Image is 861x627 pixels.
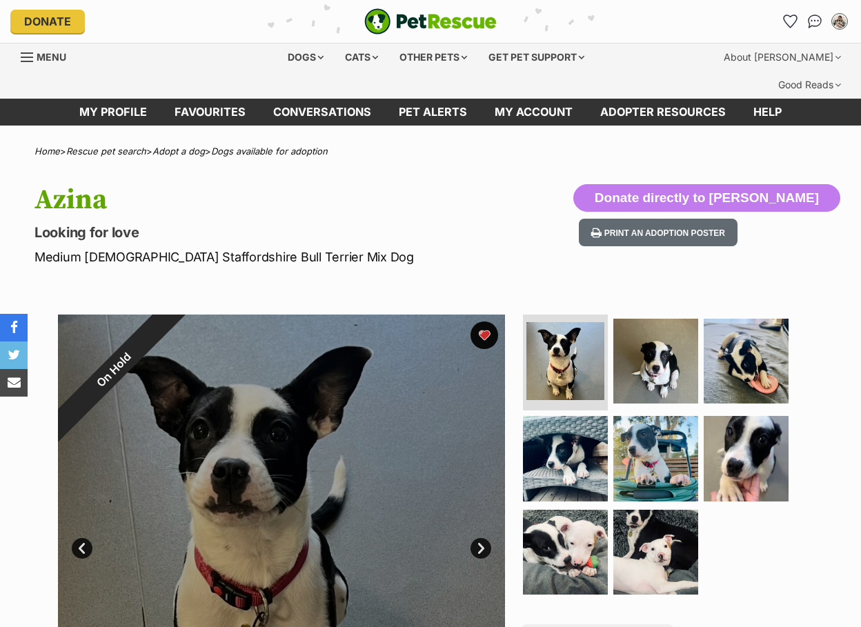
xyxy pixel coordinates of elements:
button: Donate directly to [PERSON_NAME] [573,184,840,212]
a: Dogs available for adoption [211,146,328,157]
a: Next [471,538,491,559]
a: Favourites [161,99,259,126]
button: Print an adoption poster [579,219,738,247]
img: Photo of Azina [613,510,698,595]
a: Prev [72,538,92,559]
p: Looking for love [34,223,526,242]
img: Photo of Azina [523,416,608,501]
img: Photo of Azina [704,416,789,501]
span: Menu [37,51,66,63]
a: Conversations [804,10,826,32]
h1: Azina [34,184,526,216]
ul: Account quick links [779,10,851,32]
a: conversations [259,99,385,126]
div: Other pets [390,43,477,71]
a: My profile [66,99,161,126]
img: logo-e224e6f780fb5917bec1dbf3a21bbac754714ae5b6737aabdf751b685950b380.svg [364,8,497,34]
img: Frankie Zheng profile pic [833,14,847,28]
div: Dogs [278,43,333,71]
img: chat-41dd97257d64d25036548639549fe6c8038ab92f7586957e7f3b1b290dea8141.svg [808,14,822,28]
a: Favourites [779,10,801,32]
img: Photo of Azina [613,416,698,501]
button: favourite [471,321,498,349]
a: Home [34,146,60,157]
a: Rescue pet search [66,146,146,157]
div: Cats [335,43,388,71]
img: Photo of Azina [523,510,608,595]
p: Medium [DEMOGRAPHIC_DATA] Staffordshire Bull Terrier Mix Dog [34,248,526,266]
div: About [PERSON_NAME] [714,43,851,71]
img: Photo of Azina [613,319,698,404]
div: Good Reads [769,71,851,99]
a: Help [740,99,795,126]
button: My account [829,10,851,32]
a: Menu [21,43,76,68]
a: My account [481,99,586,126]
a: Adopter resources [586,99,740,126]
img: Photo of Azina [704,319,789,404]
a: Donate [10,10,85,33]
a: Adopt a dog [152,146,205,157]
div: On Hold [26,283,201,457]
a: Pet alerts [385,99,481,126]
div: Get pet support [479,43,594,71]
a: PetRescue [364,8,497,34]
img: Photo of Azina [526,322,604,400]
